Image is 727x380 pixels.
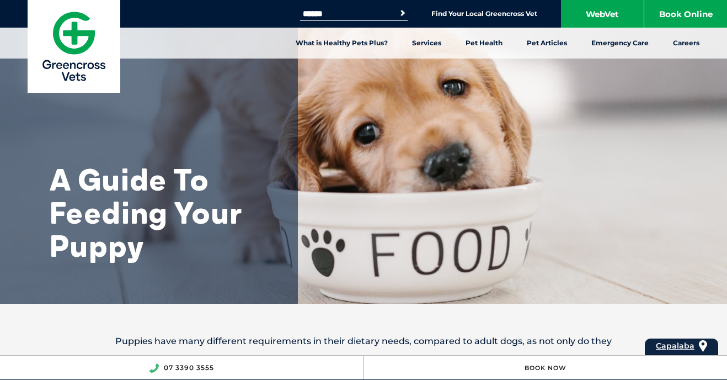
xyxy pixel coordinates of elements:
[400,28,453,59] a: Services
[453,28,515,59] a: Pet Health
[525,364,566,372] a: Book Now
[579,28,661,59] a: Emergency Care
[515,28,579,59] a: Pet Articles
[397,8,408,19] button: Search
[149,363,159,373] img: location_phone.svg
[699,340,707,352] img: location_pin.svg
[656,339,694,353] a: Capalaba
[50,163,270,262] h1: A Guide To Feeding Your Puppy
[164,363,214,372] a: 07 3390 3555
[661,28,712,59] a: Careers
[284,28,400,59] a: What is Healthy Pets Plus?
[431,9,537,18] a: Find Your Local Greencross Vet
[656,341,694,351] span: Capalaba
